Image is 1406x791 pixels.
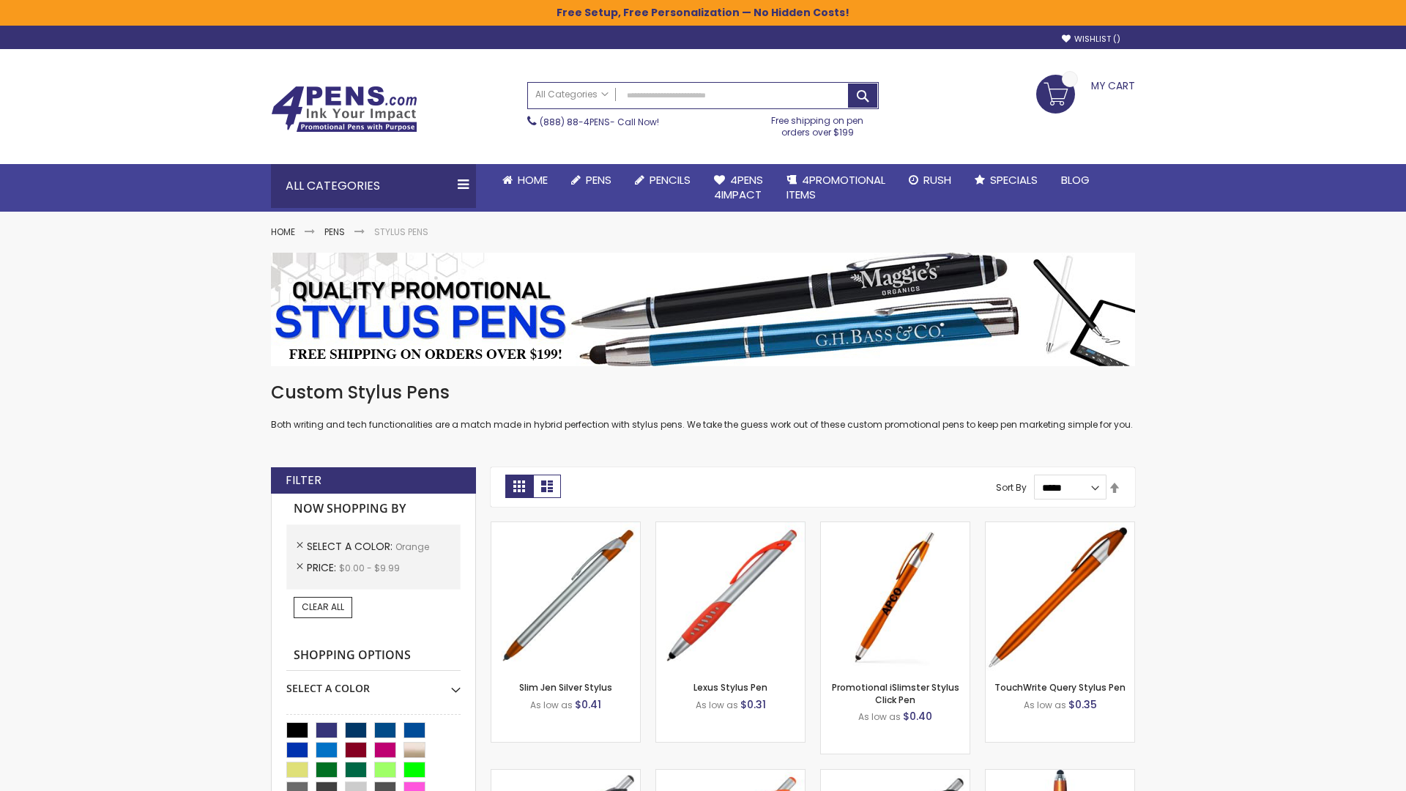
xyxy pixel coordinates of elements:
[714,172,763,202] span: 4Pens 4impact
[535,89,609,100] span: All Categories
[832,681,959,705] a: Promotional iSlimster Stylus Click Pen
[294,597,352,617] a: Clear All
[994,681,1126,694] a: TouchWrite Query Stylus Pen
[990,172,1038,187] span: Specials
[775,164,897,212] a: 4PROMOTIONALITEMS
[307,539,395,554] span: Select A Color
[491,522,640,671] img: Slim Jen Silver Stylus-Orange
[656,522,805,671] img: Lexus Stylus Pen-Orange
[374,226,428,238] strong: Stylus Pens
[271,86,417,133] img: 4Pens Custom Pens and Promotional Products
[519,681,612,694] a: Slim Jen Silver Stylus
[986,521,1134,534] a: TouchWrite Query Stylus Pen-Orange
[286,472,321,489] strong: Filter
[756,109,879,138] div: Free shipping on pen orders over $199
[491,164,559,196] a: Home
[740,697,766,712] span: $0.31
[339,562,400,574] span: $0.00 - $9.99
[271,226,295,238] a: Home
[530,699,573,711] span: As low as
[821,522,970,671] img: Promotional iSlimster Stylus Click Pen-Orange
[696,699,738,711] span: As low as
[996,481,1027,494] label: Sort By
[903,709,932,724] span: $0.40
[650,172,691,187] span: Pencils
[271,253,1135,366] img: Stylus Pens
[986,522,1134,671] img: TouchWrite Query Stylus Pen-Orange
[540,116,610,128] a: (888) 88-4PENS
[491,769,640,781] a: Boston Stylus Pen-Orange
[528,83,616,107] a: All Categories
[518,172,548,187] span: Home
[1061,172,1090,187] span: Blog
[286,494,461,524] strong: Now Shopping by
[286,640,461,672] strong: Shopping Options
[786,172,885,202] span: 4PROMOTIONAL ITEMS
[491,521,640,534] a: Slim Jen Silver Stylus-Orange
[302,601,344,613] span: Clear All
[656,521,805,534] a: Lexus Stylus Pen-Orange
[271,164,476,208] div: All Categories
[1062,34,1120,45] a: Wishlist
[702,164,775,212] a: 4Pens4impact
[395,541,429,553] span: Orange
[923,172,951,187] span: Rush
[1068,697,1097,712] span: $0.35
[986,769,1134,781] a: TouchWrite Command Stylus Pen-Orange
[575,697,601,712] span: $0.41
[821,521,970,534] a: Promotional iSlimster Stylus Click Pen-Orange
[307,560,339,575] span: Price
[540,116,659,128] span: - Call Now!
[505,475,533,498] strong: Grid
[821,769,970,781] a: Lexus Metallic Stylus Pen-Orange
[286,671,461,696] div: Select A Color
[559,164,623,196] a: Pens
[656,769,805,781] a: Boston Silver Stylus Pen-Orange
[324,226,345,238] a: Pens
[1024,699,1066,711] span: As low as
[963,164,1049,196] a: Specials
[693,681,767,694] a: Lexus Stylus Pen
[586,172,611,187] span: Pens
[623,164,702,196] a: Pencils
[271,381,1135,431] div: Both writing and tech functionalities are a match made in hybrid perfection with stylus pens. We ...
[858,710,901,723] span: As low as
[1049,164,1101,196] a: Blog
[897,164,963,196] a: Rush
[271,381,1135,404] h1: Custom Stylus Pens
